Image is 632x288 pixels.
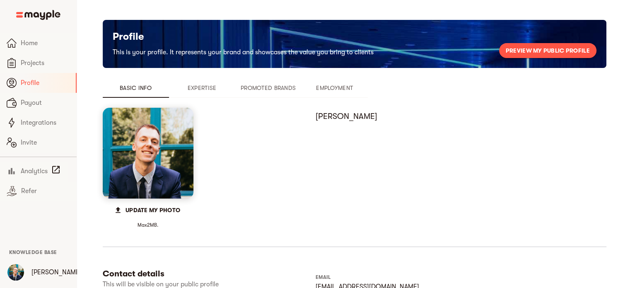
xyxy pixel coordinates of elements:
[7,264,24,281] img: YZZgCb1fS5ussBl3eJIV
[21,78,69,88] span: Profile
[316,111,603,122] h6: [PERSON_NAME]
[174,83,230,93] span: Expertise
[103,269,313,279] h6: Contact details
[113,30,374,43] h5: Profile
[116,205,180,215] span: Update my photo
[21,38,70,48] span: Home
[31,267,82,277] p: [PERSON_NAME]
[2,259,29,286] button: User Menu
[114,206,122,214] span: file_upload
[506,46,590,56] span: Preview my public profile
[306,83,363,93] span: Employment
[316,274,330,280] span: EMAIL
[21,118,70,128] span: Integrations
[21,166,48,176] span: Analytics
[109,206,187,213] span: Upload File / Select File from Cloud
[109,202,187,218] button: Update my photo
[499,43,596,58] button: Preview my public profile
[21,138,70,148] span: Invite
[108,83,164,93] span: Basic Info
[21,98,70,108] span: Payout
[240,83,297,93] span: Promoted Brands
[21,58,70,68] span: Projects
[9,249,57,255] a: Knowledge Base
[21,186,70,196] span: Refer
[16,10,60,20] img: Main logo
[113,46,374,58] h6: This is your profile. It represents your brand and showcases the value you bring to clients
[591,248,632,288] iframe: Chat Widget
[103,222,193,228] span: Max 2 MB.
[9,249,57,255] span: Knowledge Base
